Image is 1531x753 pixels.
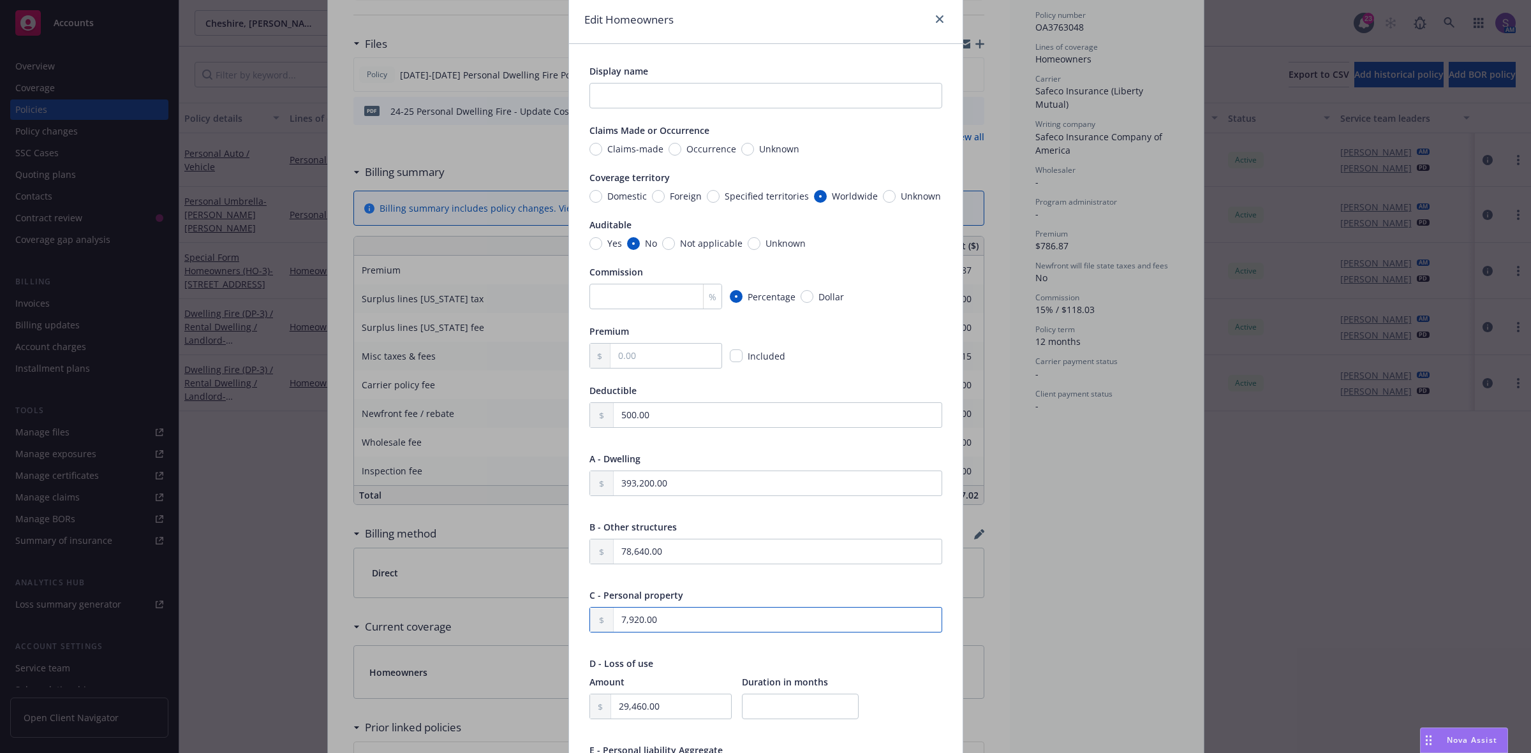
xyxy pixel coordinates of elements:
span: Percentage [748,290,795,303]
input: Specified territories [707,190,720,203]
span: Domestic [607,189,647,203]
span: Foreign [670,189,702,203]
input: 0.00 [614,539,942,564]
button: Nova Assist [1420,727,1508,753]
span: Unknown [765,237,806,250]
span: Premium [589,325,629,337]
span: B - Other structures [589,521,677,533]
span: Nova Assist [1447,735,1497,745]
span: Unknown [901,189,941,203]
input: Worldwide [814,190,827,203]
input: Dollar [801,290,813,303]
span: Claims-made [607,142,663,156]
input: Occurrence [669,143,681,156]
input: 0.00 [614,471,942,495]
span: Specified territories [725,189,809,203]
span: Unknown [759,142,799,156]
span: C - Personal property [589,589,683,601]
div: Drag to move [1421,728,1437,752]
input: Claims-made [589,143,602,156]
input: Not applicable [662,237,675,250]
span: Worldwide [832,189,878,203]
input: Unknown [748,237,760,250]
span: Coverage territory [589,172,670,184]
span: Display name [589,65,648,77]
span: Included [748,350,785,362]
input: 0.00 [611,694,731,719]
span: Claims Made or Occurrence [589,124,709,136]
span: No [645,237,657,250]
span: Occurrence [686,142,736,156]
input: Unknown [741,143,754,156]
input: Unknown [883,190,896,203]
span: Auditable [589,219,632,231]
span: Amount [589,676,625,688]
input: Domestic [589,190,602,203]
input: 0.00 [614,608,942,632]
span: Yes [607,237,622,250]
input: 0.00 [614,403,942,427]
input: No [627,237,640,250]
span: Not applicable [680,237,743,250]
span: Dollar [818,290,844,303]
h1: Edit Homeowners [584,11,674,28]
span: D - Loss of use [589,657,653,669]
input: Percentage [730,290,743,303]
span: Deductible [589,384,637,397]
span: Duration in months [742,676,828,688]
a: close [932,11,947,27]
span: Commission [589,266,643,278]
input: Yes [589,237,602,250]
input: Foreign [652,190,665,203]
span: % [709,290,716,303]
input: 0.00 [610,344,721,368]
span: A - Dwelling [589,453,640,465]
